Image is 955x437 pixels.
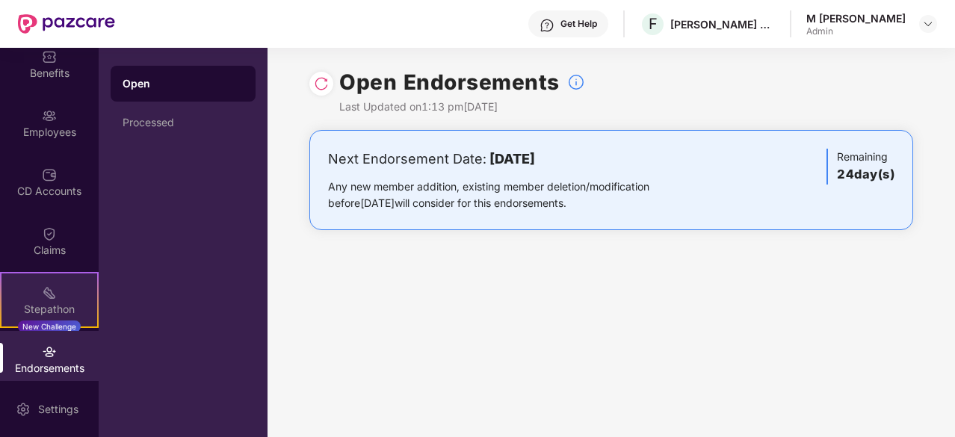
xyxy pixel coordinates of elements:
div: Open [123,76,244,91]
div: New Challenge [18,320,81,332]
div: Get Help [560,18,597,30]
img: svg+xml;base64,PHN2ZyBpZD0iQ0RfQWNjb3VudHMiIGRhdGEtbmFtZT0iQ0QgQWNjb3VudHMiIHhtbG5zPSJodHRwOi8vd3... [42,167,57,182]
div: M [PERSON_NAME] [806,11,906,25]
div: Last Updated on 1:13 pm[DATE] [339,99,585,115]
img: svg+xml;base64,PHN2ZyB4bWxucz0iaHR0cDovL3d3dy53My5vcmcvMjAwMC9zdmciIHdpZHRoPSIyMSIgaGVpZ2h0PSIyMC... [42,285,57,300]
div: Next Endorsement Date: [328,149,696,170]
h3: 24 day(s) [837,165,894,185]
img: svg+xml;base64,PHN2ZyBpZD0iQ2xhaW0iIHhtbG5zPSJodHRwOi8vd3d3LnczLm9yZy8yMDAwL3N2ZyIgd2lkdGg9IjIwIi... [42,226,57,241]
img: svg+xml;base64,PHN2ZyBpZD0iSGVscC0zMngzMiIgeG1sbnM9Imh0dHA6Ly93d3cudzMub3JnLzIwMDAvc3ZnIiB3aWR0aD... [540,18,554,33]
img: svg+xml;base64,PHN2ZyBpZD0iUmVsb2FkLTMyeDMyIiB4bWxucz0iaHR0cDovL3d3dy53My5vcmcvMjAwMC9zdmciIHdpZH... [314,76,329,91]
div: Stepathon [1,302,97,317]
img: svg+xml;base64,PHN2ZyBpZD0iRHJvcGRvd24tMzJ4MzIiIHhtbG5zPSJodHRwOi8vd3d3LnczLm9yZy8yMDAwL3N2ZyIgd2... [922,18,934,30]
div: Admin [806,25,906,37]
img: svg+xml;base64,PHN2ZyBpZD0iRW5kb3JzZW1lbnRzIiB4bWxucz0iaHR0cDovL3d3dy53My5vcmcvMjAwMC9zdmciIHdpZH... [42,344,57,359]
img: svg+xml;base64,PHN2ZyBpZD0iSW5mb18tXzMyeDMyIiBkYXRhLW5hbWU9IkluZm8gLSAzMngzMiIgeG1sbnM9Imh0dHA6Ly... [567,73,585,91]
span: F [649,15,658,33]
img: New Pazcare Logo [18,14,115,34]
div: Processed [123,117,244,128]
div: Remaining [826,149,894,185]
b: [DATE] [489,151,535,167]
img: svg+xml;base64,PHN2ZyBpZD0iRW1wbG95ZWVzIiB4bWxucz0iaHR0cDovL3d3dy53My5vcmcvMjAwMC9zdmciIHdpZHRoPS... [42,108,57,123]
img: svg+xml;base64,PHN2ZyBpZD0iU2V0dGluZy0yMHgyMCIgeG1sbnM9Imh0dHA6Ly93d3cudzMub3JnLzIwMDAvc3ZnIiB3aW... [16,402,31,417]
img: svg+xml;base64,PHN2ZyBpZD0iQmVuZWZpdHMiIHhtbG5zPSJodHRwOi8vd3d3LnczLm9yZy8yMDAwL3N2ZyIgd2lkdGg9Ij... [42,49,57,64]
div: Settings [34,402,83,417]
div: Any new member addition, existing member deletion/modification before [DATE] will consider for th... [328,179,696,211]
div: [PERSON_NAME] & [PERSON_NAME] Labs Private Limited [670,17,775,31]
h1: Open Endorsements [339,66,560,99]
